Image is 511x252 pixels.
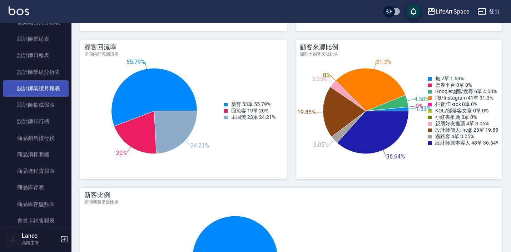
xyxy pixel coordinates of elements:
text: 3.05% [312,76,327,82]
p: 高階主管 [22,240,58,246]
div: FB/Instagram 41單 31.3% [428,95,498,101]
div: 期間新客來數比例 [84,199,498,205]
div: KOL/部落客文章 0單 0% [428,108,498,114]
button: 登出 [475,5,502,18]
a: 商品銷售排行榜 [3,130,69,146]
text: 4.58% [414,96,430,102]
a: 會員卡銷售報表 [3,212,69,229]
a: 商品庫存盤點表 [3,196,69,212]
div: 顧客回流率 [84,43,283,51]
button: LifeArt Space [424,4,472,19]
text: 1.53% [416,105,431,112]
img: Person [6,232,20,246]
a: 設計師抽成報表 [3,97,69,113]
div: 新客 53單 55.79% [224,101,276,108]
text: 3.05% [313,141,329,148]
text: 55.79% [126,59,145,65]
div: 顧客來源比例 [300,43,498,51]
a: 設計師排行榜 [3,113,69,130]
text: 31.3% [376,59,391,65]
a: 設計師日報表 [3,47,69,64]
text: 0% [416,103,423,110]
div: 設計師個人line@ 26單 19.85% [428,127,498,133]
a: 設計師業績月報表 [3,80,69,97]
div: 期間內顧客回流率 [84,51,283,57]
div: 小紅書推薦 0單 0% [428,114,498,121]
button: save [406,4,421,19]
text: 19.85% [297,109,316,116]
text: 24.21% [190,142,209,149]
text: 36.64% [386,153,405,160]
div: LifeArt Space [436,7,469,16]
a: 商品庫存表 [3,179,69,196]
h5: Lance [22,232,58,240]
text: 20% [116,149,127,156]
a: 商品進銷貨報表 [3,163,69,179]
text: 0% [323,72,331,79]
div: 抖音/Tiktok 0單 0% [428,101,498,108]
a: 設計師業績表 [3,31,69,47]
img: Logo [9,6,29,15]
div: 票券平台 0單 0% [428,82,498,89]
div: 親朋好友推薦 4單 3.05% [428,121,498,127]
div: 設計師原本客人 48單 36.64% [428,140,498,146]
div: 過路客 4單 3.05% [428,133,498,140]
div: 新客比例 [84,191,498,199]
div: 期間內顧客來源比例 [300,51,498,57]
div: 未回流 23單 24.21% [224,114,276,121]
div: 無 2單 1.53% [428,76,498,82]
a: 商品消耗明細 [3,146,69,163]
div: Google地圖/搜尋 6單 4.58% [428,89,498,95]
div: 回流客 19單 20% [224,108,276,114]
a: 設計師業績分析表 [3,64,69,80]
